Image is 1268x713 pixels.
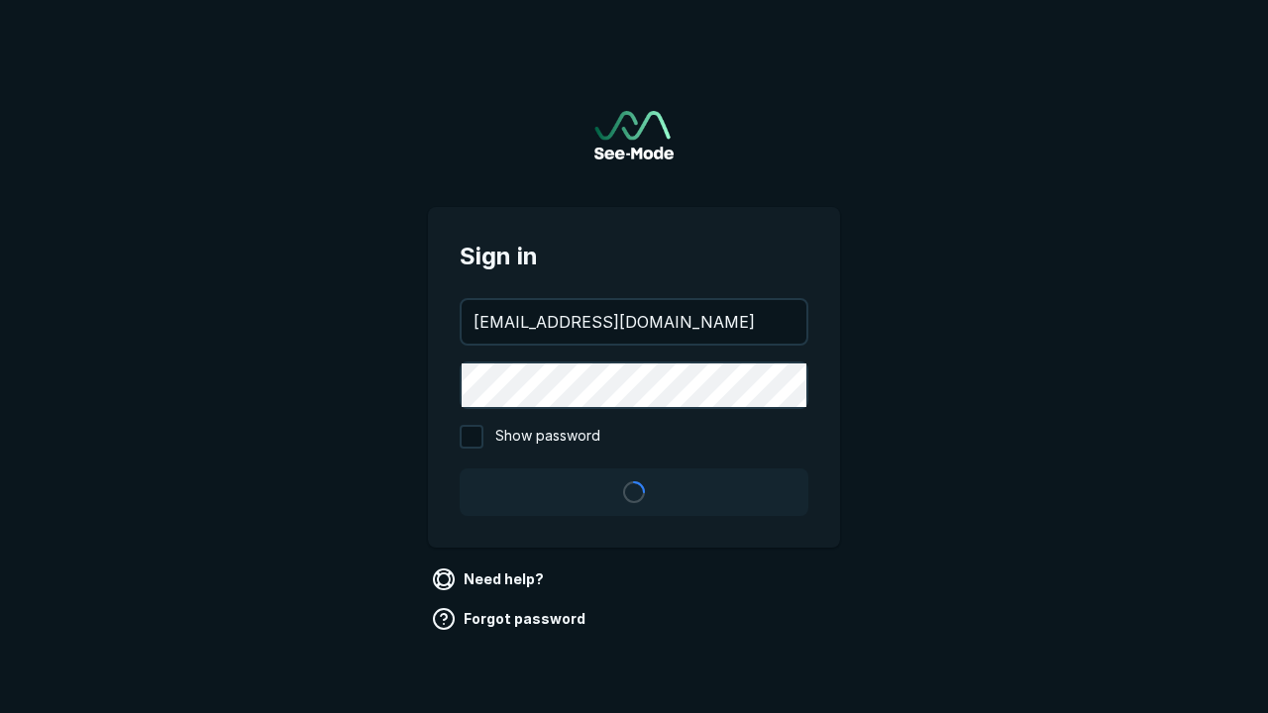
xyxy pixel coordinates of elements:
input: your@email.com [462,300,806,344]
img: See-Mode Logo [594,111,674,159]
span: Sign in [460,239,808,274]
span: Show password [495,425,600,449]
a: Forgot password [428,603,593,635]
a: Need help? [428,563,552,595]
a: Go to sign in [594,111,674,159]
